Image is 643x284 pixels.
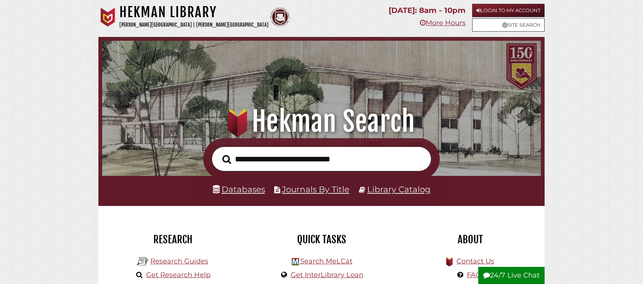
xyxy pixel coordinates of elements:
a: Contact Us [457,257,494,265]
img: Hekman Library Logo [137,256,148,267]
h2: Quick Tasks [253,233,390,246]
p: [PERSON_NAME][GEOGRAPHIC_DATA] | [PERSON_NAME][GEOGRAPHIC_DATA] [119,21,268,29]
a: Research Guides [150,257,208,265]
a: Login to My Account [472,4,545,17]
img: Calvin Theological Seminary [270,8,289,27]
a: More Hours [420,19,466,27]
a: Journals By Title [282,184,349,194]
h2: About [402,233,539,246]
h1: Hekman Search [112,105,531,138]
a: Library Catalog [367,184,431,194]
h1: Hekman Library [119,4,268,21]
a: Get InterLibrary Loan [291,271,363,279]
p: [DATE]: 8am - 10pm [389,4,466,17]
a: Get Research Help [146,271,211,279]
a: Databases [213,184,265,194]
a: Site Search [472,18,545,32]
a: FAQs [467,271,485,279]
button: Search [219,153,235,166]
i: Search [222,155,231,164]
h2: Research [104,233,241,246]
img: Hekman Library Logo [292,258,299,265]
img: Calvin University [98,8,117,27]
a: Search MeLCat [300,257,352,265]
